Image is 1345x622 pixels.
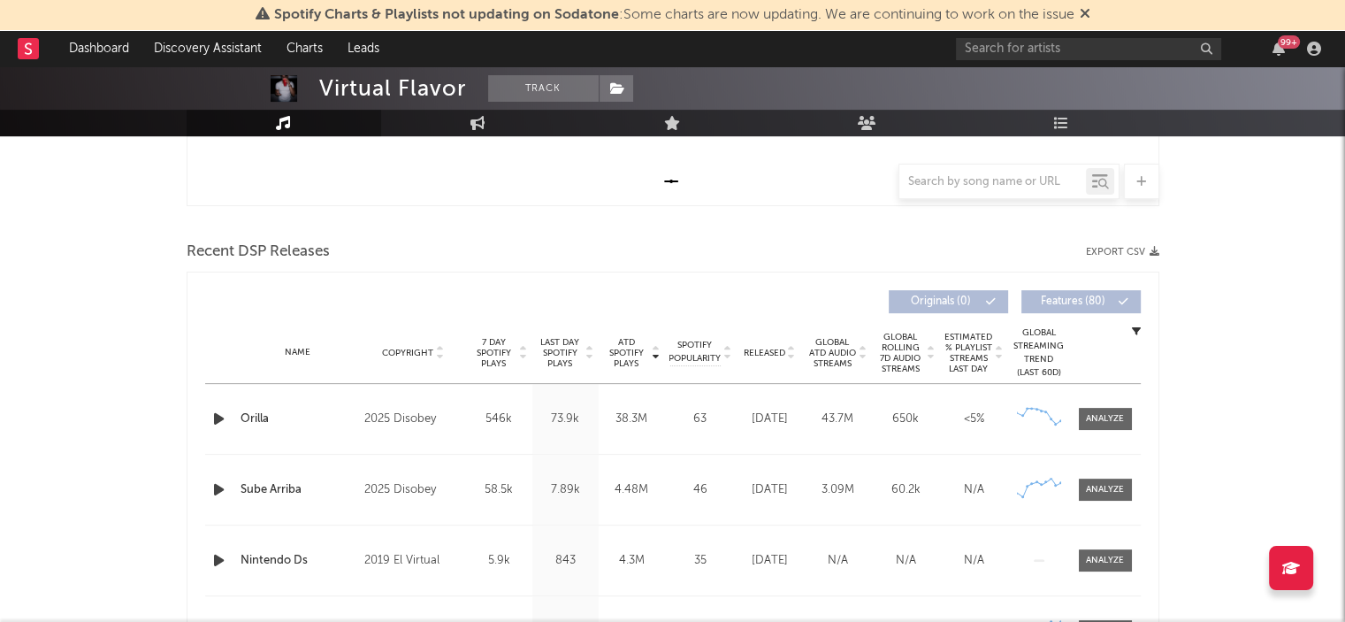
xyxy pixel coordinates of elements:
div: Name [241,346,356,359]
span: Released [744,348,785,358]
button: 99+ [1272,42,1285,56]
div: N/A [808,552,867,570]
button: Track [488,75,599,102]
div: Virtual Flavor [319,75,466,102]
button: Export CSV [1086,247,1159,257]
div: 843 [537,552,594,570]
div: Global Streaming Trend (Last 60D) [1013,326,1066,380]
span: ATD Spotify Plays [603,337,650,369]
span: Dismiss [1080,8,1090,22]
span: Recent DSP Releases [187,242,330,263]
span: Copyright [382,348,433,358]
div: 5.9k [470,552,528,570]
div: 99 + [1278,35,1300,49]
button: Features(80) [1021,290,1141,313]
div: 4.3M [603,552,661,570]
div: 2019 El Virtual [364,550,461,572]
div: 43.7M [808,411,867,428]
span: Features ( 80 ) [1033,296,1114,307]
div: <5% [944,411,1004,428]
span: Estimated % Playlist Streams Last Day [944,332,993,374]
a: Nintendo Ds [241,552,356,570]
a: Orilla [241,411,356,428]
div: 2025 Disobey [364,480,461,501]
div: N/A [944,481,1004,499]
div: N/A [944,552,1004,570]
a: Leads [335,31,392,66]
div: 35 [669,552,731,570]
span: Spotify Popularity [669,339,721,365]
div: [DATE] [740,411,799,428]
span: Global Rolling 7D Audio Streams [876,332,925,374]
span: Spotify Charts & Playlists not updating on Sodatone [274,8,619,22]
div: 73.9k [537,411,594,428]
div: N/A [876,552,936,570]
span: Originals ( 0 ) [900,296,982,307]
div: 2025 Disobey [364,409,461,430]
div: 650k [876,411,936,428]
a: Dashboard [57,31,141,66]
div: 38.3M [603,411,661,428]
div: 63 [669,411,731,428]
a: Sube Arriba [241,481,356,499]
div: 58.5k [470,481,528,499]
div: 46 [669,481,731,499]
span: 7 Day Spotify Plays [470,337,517,369]
div: 3.09M [808,481,867,499]
div: 60.2k [876,481,936,499]
div: 546k [470,411,528,428]
div: [DATE] [740,481,799,499]
div: 7.89k [537,481,594,499]
input: Search for artists [956,38,1221,60]
div: [DATE] [740,552,799,570]
span: : Some charts are now updating. We are continuing to work on the issue [274,8,1074,22]
button: Originals(0) [889,290,1008,313]
span: Global ATD Audio Streams [808,337,857,369]
a: Discovery Assistant [141,31,274,66]
a: Charts [274,31,335,66]
input: Search by song name or URL [899,175,1086,189]
span: Last Day Spotify Plays [537,337,584,369]
div: 4.48M [603,481,661,499]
